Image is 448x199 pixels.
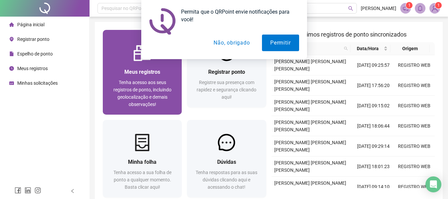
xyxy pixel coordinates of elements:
[394,156,435,177] td: REGISTRO WEB
[394,116,435,136] td: REGISTRO WEB
[394,177,435,197] td: REGISTRO WEB
[425,176,441,192] div: Open Intercom Messenger
[17,66,48,71] span: Meus registros
[274,140,346,152] span: [PERSON_NAME] [PERSON_NAME] [PERSON_NAME]
[262,35,299,51] button: Permitir
[353,116,394,136] td: [DATE] 18:06:44
[353,156,394,177] td: [DATE] 18:01:23
[274,180,346,193] span: [PERSON_NAME] [PERSON_NAME] [PERSON_NAME]
[187,30,266,107] a: Registrar pontoRegistre sua presença com rapidez e segurança clicando aqui!
[9,81,14,85] span: schedule
[394,96,435,116] td: REGISTRO WEB
[113,80,171,107] span: Tenha acesso aos seus registros de ponto, incluindo geolocalização e demais observações!
[124,69,160,75] span: Meus registros
[205,35,258,51] button: Não, obrigado
[353,55,394,75] td: [DATE] 09:25:57
[394,75,435,96] td: REGISTRO WEB
[394,55,435,75] td: REGISTRO WEB
[196,170,257,190] span: Tenha respostas para as suas dúvidas clicando aqui e acessando o chat!
[17,80,58,86] span: Minhas solicitações
[197,80,256,100] span: Registre sua presença com rapidez e segurança clicando aqui!
[274,160,346,173] span: [PERSON_NAME] [PERSON_NAME] [PERSON_NAME]
[70,189,75,193] span: left
[274,79,346,92] span: [PERSON_NAME] [PERSON_NAME] [PERSON_NAME]
[217,159,236,165] span: Dúvidas
[15,187,21,194] span: facebook
[353,136,394,156] td: [DATE] 09:29:14
[103,30,182,115] a: Meus registrosTenha acesso aos seus registros de ponto, incluindo geolocalização e demais observa...
[25,187,31,194] span: linkedin
[394,136,435,156] td: REGISTRO WEB
[34,187,41,194] span: instagram
[353,75,394,96] td: [DATE] 17:56:20
[274,120,346,132] span: [PERSON_NAME] [PERSON_NAME] [PERSON_NAME]
[353,177,394,197] td: [DATE] 09:14:10
[103,120,182,197] a: Minha folhaTenha acesso a sua folha de ponto a qualquer momento. Basta clicar aqui!
[353,96,394,116] td: [DATE] 09:15:02
[274,99,346,112] span: [PERSON_NAME] [PERSON_NAME] [PERSON_NAME]
[128,159,157,165] span: Minha folha
[208,69,245,75] span: Registrar ponto
[113,170,171,190] span: Tenha acesso a sua folha de ponto a qualquer momento. Basta clicar aqui!
[176,8,299,23] div: Permita que o QRPoint envie notificações para você!
[149,8,176,35] img: notification icon
[187,120,266,197] a: DúvidasTenha respostas para as suas dúvidas clicando aqui e acessando o chat!
[9,66,14,71] span: clock-circle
